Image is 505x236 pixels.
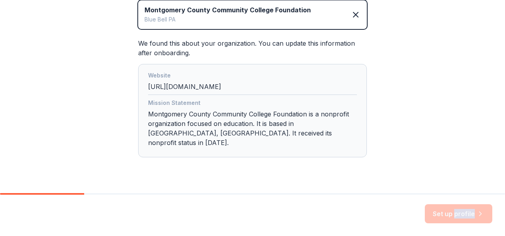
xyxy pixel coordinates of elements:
div: [URL][DOMAIN_NAME] [148,71,357,95]
div: We found this about your organization. You can update this information after onboarding. [138,39,367,157]
div: Montgomery County Community College Foundation is a nonprofit organization focused on education. ... [148,98,357,151]
div: Website [148,71,357,82]
div: Mission Statement [148,98,357,109]
div: Montgomery County Community College Foundation [145,5,311,15]
div: Blue Bell PA [145,15,311,24]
